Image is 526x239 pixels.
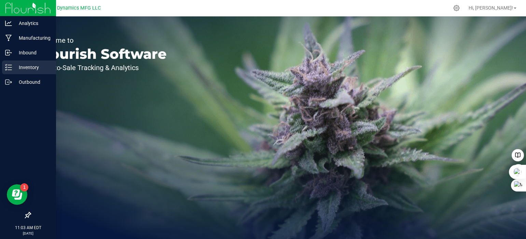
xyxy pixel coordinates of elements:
[12,78,53,86] p: Outbound
[5,20,12,27] inline-svg: Analytics
[12,19,53,27] p: Analytics
[5,49,12,56] inline-svg: Inbound
[37,64,167,71] p: Seed-to-Sale Tracking & Analytics
[3,225,53,231] p: 11:03 AM EDT
[37,47,167,61] p: Flourish Software
[12,49,53,57] p: Inbound
[5,79,12,85] inline-svg: Outbound
[37,37,167,44] p: Welcome to
[5,64,12,71] inline-svg: Inventory
[469,5,513,11] span: Hi, [PERSON_NAME]!
[12,34,53,42] p: Manufacturing
[452,5,461,11] div: Manage settings
[39,5,101,11] span: Modern Dynamics MFG LLC
[5,35,12,41] inline-svg: Manufacturing
[3,231,53,236] p: [DATE]
[7,184,27,205] iframe: Resource center
[20,183,28,191] iframe: Resource center unread badge
[12,63,53,71] p: Inventory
